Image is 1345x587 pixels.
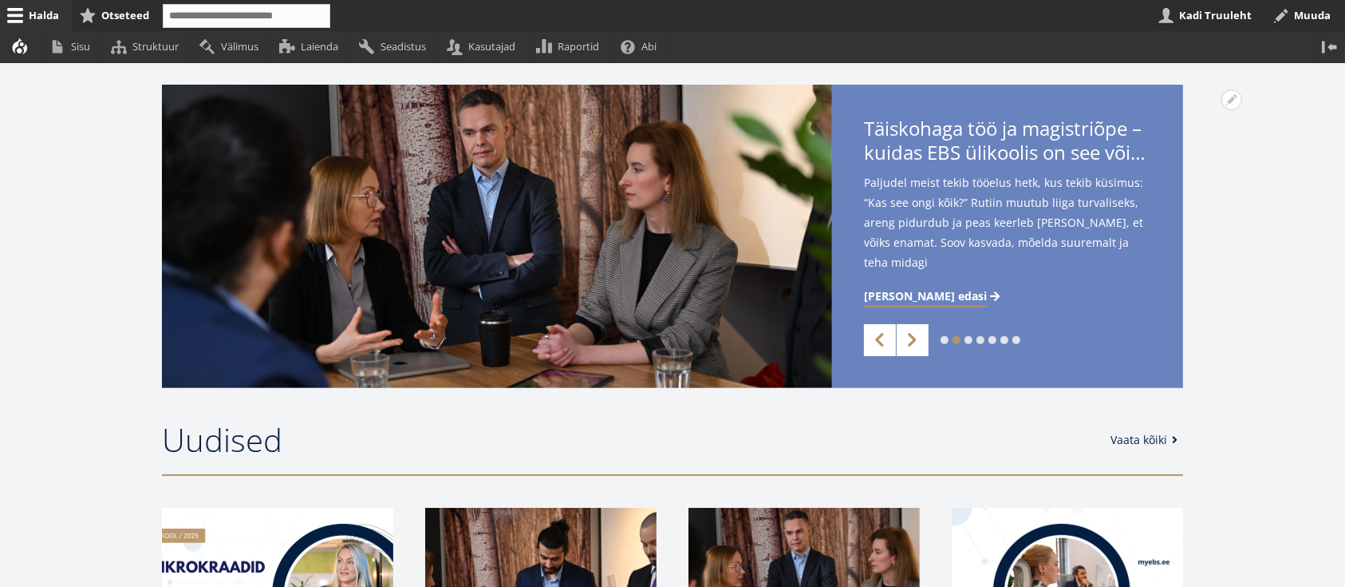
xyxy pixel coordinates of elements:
[272,31,352,62] a: Laienda
[1110,432,1183,448] a: Vaata kõiki
[613,31,671,62] a: Abi
[864,288,987,304] span: [PERSON_NAME] edasi
[864,141,1151,165] span: kuidas EBS ülikoolis on see võimalik?
[964,336,972,344] a: 3
[976,336,984,344] a: 4
[440,31,529,62] a: Kasutajad
[864,117,1151,169] span: Täiskohaga töö ja magistriõpe –
[1000,336,1008,344] a: 6
[988,336,996,344] a: 5
[104,31,192,62] a: Struktuur
[530,31,613,62] a: Raportid
[864,288,1003,304] a: [PERSON_NAME] edasi
[162,85,832,388] img: EBS Magistriõpe
[162,420,1095,460] h2: Uudised
[864,324,896,356] a: Previous
[1221,89,1242,110] button: Avatud Tuleviku õpitee on paindlik: mikrokraadid kui võimalus kraadini jõudmiseks seaded
[352,31,440,62] a: Seadistus
[897,324,929,356] a: Next
[42,31,104,62] a: Sisu
[192,31,272,62] a: Välimus
[941,336,949,344] a: 1
[1314,31,1345,62] button: Vertikaalasend
[864,173,1151,298] span: Paljudel meist tekib tööelus hetk, kus tekib küsimus: “Kas see ongi kõik?” Rutiin muutub liiga tu...
[953,336,960,344] a: 2
[1012,336,1020,344] a: 7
